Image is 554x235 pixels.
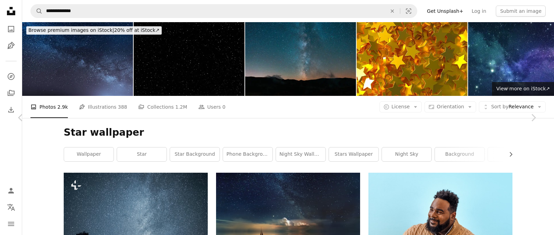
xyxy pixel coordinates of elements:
[400,4,417,18] button: Visual search
[437,104,464,109] span: Orientation
[223,147,272,161] a: phone background star
[216,216,360,223] a: black sailing boat digital wallpaper
[423,6,467,17] a: Get Unsplash+
[491,103,534,110] span: Relevance
[245,22,356,96] img: Milky way above the silhouette of mountains
[479,101,546,112] button: Sort byRelevance
[492,82,554,96] a: View more on iStock↗
[467,6,490,17] a: Log in
[382,147,431,161] a: night sky
[491,104,508,109] span: Sort by
[64,217,208,224] a: the night sky is filled with stars and trees
[512,84,554,151] a: Next
[496,86,550,91] span: View more on iStock ↗
[379,101,422,112] button: License
[22,22,133,96] img: night scene milky way background
[64,147,114,161] a: wallpaper
[117,147,167,161] a: star
[4,22,18,36] a: Photos
[198,96,226,118] a: Users 0
[175,103,187,111] span: 1.2M
[4,200,18,214] button: Language
[392,104,410,109] span: License
[170,147,220,161] a: star background
[134,22,244,96] img: Starry night sky in space.
[496,6,546,17] button: Submit an image
[26,26,162,35] div: 20% off at iStock ↗
[4,39,18,53] a: Illustrations
[30,4,417,18] form: Find visuals sitewide
[435,147,484,161] a: background
[425,101,476,112] button: Orientation
[118,103,127,111] span: 388
[222,103,225,111] span: 0
[28,27,114,33] span: Browse premium images on iStock |
[276,147,325,161] a: night sky wallpaper
[488,147,537,161] a: stars
[22,22,166,39] a: Browse premium images on iStock|20% off at iStock↗
[31,4,43,18] button: Search Unsplash
[357,22,467,96] img: Golden Stars of Achievement
[64,126,512,139] h1: Star wallpaper
[79,96,127,118] a: Illustrations 388
[4,184,18,198] a: Log in / Sign up
[329,147,378,161] a: stars wallpaper
[385,4,400,18] button: Clear
[4,70,18,83] a: Explore
[504,147,512,161] button: scroll list to the right
[138,96,187,118] a: Collections 1.2M
[4,217,18,231] button: Menu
